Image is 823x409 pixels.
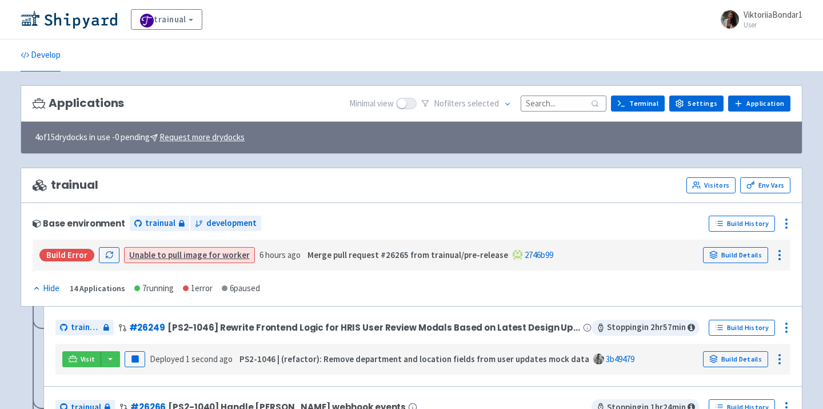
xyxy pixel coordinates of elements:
span: 4 of 15 drydocks in use - 0 pending [35,131,245,144]
span: Minimal view [349,97,394,110]
a: Build Details [703,351,768,367]
time: 6 hours ago [259,249,301,260]
span: trainual [145,217,175,230]
a: development [190,216,261,231]
a: ViktoriiaBondar1 User [714,10,802,29]
span: Visit [81,355,95,364]
u: Request more drydocks [159,132,245,142]
span: ViktoriiaBondar1 [744,9,802,20]
span: trainual [33,178,98,192]
span: selected [468,98,499,109]
span: [PS2-1046] Rewrite Frontend Logic for HRIS User Review Modals Based on Latest Design Updates [167,323,581,332]
a: Build History [709,320,775,336]
button: Hide [33,282,61,295]
div: 6 paused [222,282,260,295]
strong: Merge pull request #26265 from trainual/pre-release [307,249,508,260]
time: 1 second ago [186,354,233,364]
a: Visit [62,351,101,367]
a: Settings [669,96,724,112]
a: Terminal [611,96,665,112]
span: trainual [71,321,100,334]
span: No filter s [434,97,499,110]
a: trainual [131,9,202,30]
div: Base environment [33,219,125,228]
strong: PS2-1046 | (refactor): Remove department and location fields from user updates mock data [239,354,589,364]
h3: Applications [33,97,124,110]
a: Env Vars [740,177,790,193]
a: #26249 [129,321,165,333]
input: Search... [521,96,606,111]
img: Shipyard logo [21,10,117,29]
div: Build Error [39,249,94,261]
a: Develop [21,39,61,72]
span: development [206,217,257,230]
button: Pause [125,351,145,367]
a: Build Details [703,247,768,263]
a: trainual [55,320,114,335]
a: 2746b99 [525,249,553,260]
a: Visitors [686,177,736,193]
a: Application [728,96,790,112]
div: 1 error [183,282,213,295]
a: trainual [130,216,189,231]
a: 3b49479 [606,354,634,364]
span: Deployed [150,354,233,364]
a: Unable to pull image for worker [129,249,250,260]
div: 7 running [134,282,174,295]
div: Hide [33,282,59,295]
span: Stopping in 2 hr 57 min [592,320,700,336]
a: Build History [709,216,775,232]
div: 14 Applications [70,282,125,295]
small: User [744,21,802,29]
